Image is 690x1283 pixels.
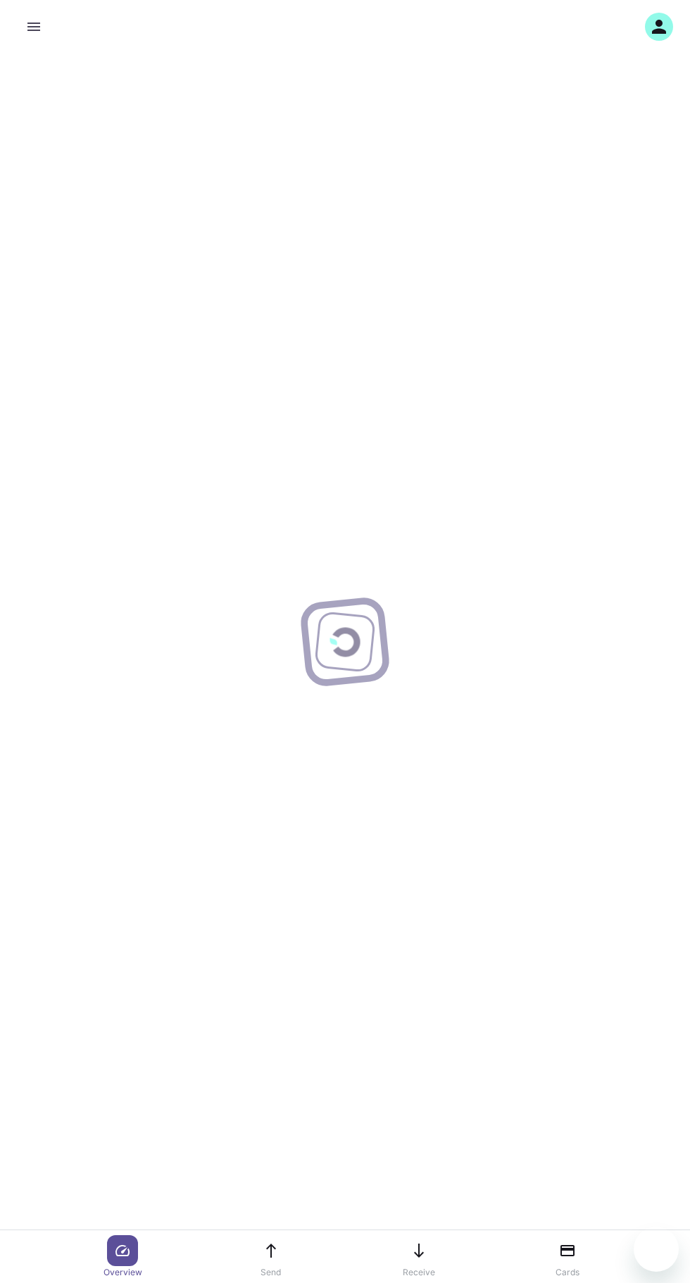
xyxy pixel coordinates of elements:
[542,1235,593,1279] a: Cards
[556,1266,579,1279] p: Cards
[261,1266,281,1279] p: Send
[103,1266,142,1279] p: Overview
[403,1266,435,1279] p: Receive
[246,1235,296,1279] a: Send
[394,1235,444,1279] a: Receive
[634,1227,679,1272] iframe: Button to launch messaging window
[97,1235,148,1279] a: Overview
